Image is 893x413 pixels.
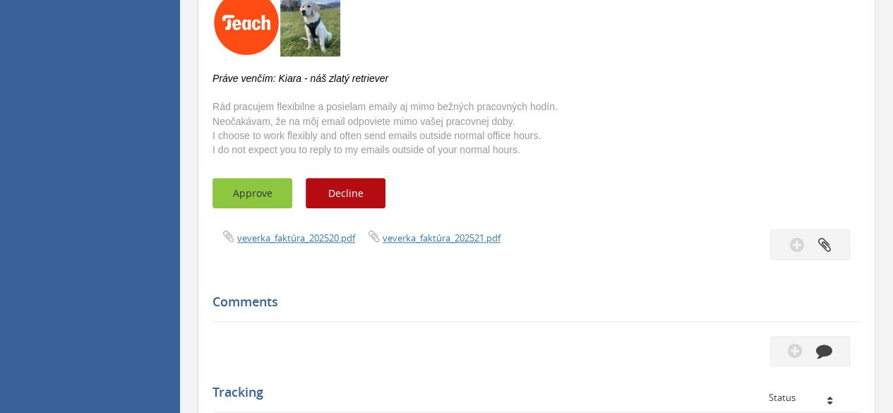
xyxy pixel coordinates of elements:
a: veverka_faktúra_202520.pdf [237,232,355,244]
h5: Comments [212,295,850,309]
button: Decline [306,178,385,208]
div: Status [769,393,850,402]
font: Neočakávam, že na môj email odpoviete mimo vašej pracovnej doby. [212,116,515,127]
i: Práve venčím: Kiara - náš zlatý retriever [212,73,388,84]
a: veverka_faktúra_202521.pdf [383,232,501,244]
button: Approve [212,178,292,208]
font: Rád pracujem flexibilne a posielam emaily aj mimo bežných pracovných hodín. [212,101,558,112]
h5: Tracking [212,385,850,400]
font: I choose to work flexibly and often send emails outside normal office hours. [212,130,541,141]
font: I do not expect you to reply to my emails outside of your normal hours. [212,144,520,155]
